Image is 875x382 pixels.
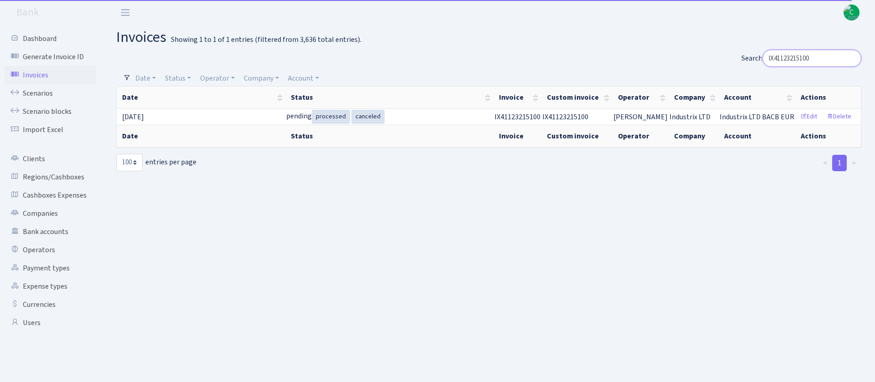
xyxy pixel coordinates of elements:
button: Toggle navigation [114,5,137,20]
a: Payment types [5,259,96,277]
a: processed [312,110,350,124]
a: Import Excel [5,121,96,139]
td: pending [285,108,494,125]
th: Operator [612,125,669,147]
th: Date : activate to sort column ascending [117,87,285,108]
span: [PERSON_NAME] [613,112,668,122]
th: Actions [795,125,861,147]
span: IX41123215100 [542,112,588,122]
a: Generate Invoice ID [5,48,96,66]
a: Cashboxes Expenses [5,186,96,204]
th: Invoice : activate to sort column ascending [494,87,541,108]
th: Actions [795,87,861,108]
th: Account : activate to sort column ascending [719,87,795,108]
a: Delete [823,110,855,124]
a: 1 [832,155,847,171]
a: Bank accounts [5,223,96,241]
th: Custom invoice [541,125,612,147]
th: Invoice [494,125,541,147]
a: Expense types [5,277,96,295]
a: Operators [5,241,96,259]
input: Search [762,50,861,67]
a: canceled [351,110,385,124]
th: Status : activate to sort column ascending [285,87,494,108]
a: Scenario blocks [5,102,96,121]
label: entries per page [116,154,196,171]
span: Industrix LTD [669,112,710,122]
span: Industrix LTD BACB EUR [720,112,794,122]
th: Account [719,125,795,147]
a: Dashboard [5,30,96,48]
span: invoices [116,27,166,48]
span: IX41123215100 [494,112,540,122]
th: Operator : activate to sort column ascending [612,87,669,108]
select: entries per page [116,154,143,171]
a: Company [240,71,283,86]
th: Company [669,125,719,147]
span: Search [741,53,762,63]
span: [DATE] [122,112,144,122]
a: Account [284,71,323,86]
div: Showing 1 to 1 of 1 entries (filtered from 3,636 total entries). [171,36,361,44]
th: Date [117,125,285,147]
a: Invoices [5,66,96,84]
th: Status [285,125,494,147]
img: Consultant [844,5,860,20]
a: Clients [5,150,96,168]
a: Operator [196,71,238,86]
th: Company : activate to sort column ascending [669,87,719,108]
a: Status [161,71,195,86]
a: Edit [796,110,821,124]
a: Regions/Cashboxes [5,168,96,186]
a: Companies [5,204,96,223]
th: Custom invoice : activate to sort column ascending [541,87,612,108]
a: Scenarios [5,84,96,102]
a: C [844,5,860,20]
a: Date [132,71,160,86]
a: Users [5,314,96,332]
a: Currencies [5,295,96,314]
